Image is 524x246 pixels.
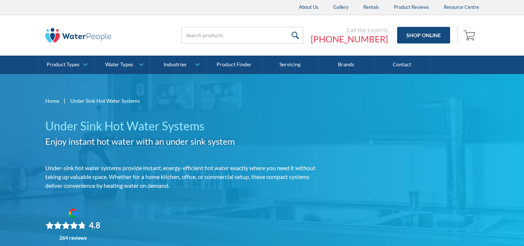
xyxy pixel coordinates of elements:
[105,61,133,68] div: Water Types
[45,164,328,190] p: Under-sink hot water systems provide instant, energy-efficient hot water exactly where you need i...
[94,56,150,74] a: Water Types
[150,56,206,74] a: Industries
[374,56,430,74] a: Contact
[461,27,479,44] a: Open empty cart
[206,56,262,74] a: Product Finder
[45,135,328,148] h2: Enjoy instant hot water with an under sink system
[59,235,87,241] div: 264 reviews
[47,61,79,68] div: Product Types
[463,29,477,41] img: shopping cart
[46,220,100,231] div: Rating: 4.8 out of 5
[63,96,67,105] div: |
[45,97,59,105] a: Home
[262,56,318,74] a: Servicing
[70,97,140,105] div: Under Sink Hot Water Systems
[45,28,111,43] img: The Water People
[38,56,94,74] a: Product Types
[45,117,328,135] h1: Under Sink Hot Water Systems
[318,56,374,74] a: Brands
[164,61,186,68] div: Industries
[181,27,303,43] input: Search products
[311,34,388,45] a: [PHONE_NUMBER]
[89,220,100,231] div: 4.8
[397,27,450,43] a: Shop Online
[311,26,388,34] div: Call the experts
